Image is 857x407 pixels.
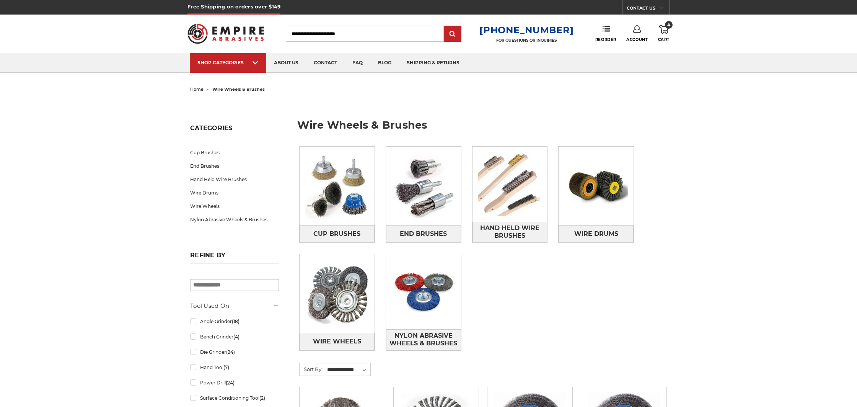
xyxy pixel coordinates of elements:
select: Sort By: [326,364,370,376]
span: (4) [233,334,240,340]
img: Empire Abrasives [187,19,264,49]
a: blog [370,53,399,73]
span: End Brushes [400,227,447,240]
a: Cup Brushes [190,146,279,159]
div: SHOP CATEGORIES [197,60,259,65]
span: Wire Drums [574,227,618,240]
a: Reorder [595,25,616,42]
a: Hand Held Wire Brushes [190,173,279,186]
a: End Brushes [386,225,461,242]
a: shipping & returns [399,53,467,73]
h5: Refine by [190,252,279,263]
img: Cup Brushes [300,147,375,225]
a: Die Grinder(24) [190,345,279,359]
a: about us [266,53,306,73]
a: Surface Conditioning Tool(2) [190,391,279,405]
a: Power Drill(24) [190,376,279,389]
span: (7) [223,365,229,370]
a: Bench Grinder(4) [190,330,279,343]
p: FOR QUESTIONS OR INQUIRIES [479,38,574,43]
a: faq [345,53,370,73]
a: home [190,87,204,92]
img: Wire Drums [559,147,634,225]
a: Nylon Abrasive Wheels & Brushes [386,329,461,350]
img: Nylon Abrasive Wheels & Brushes [386,254,461,329]
a: Wire Drums [190,186,279,199]
a: 4 Cart [658,25,670,42]
span: (2) [259,395,265,401]
span: (24) [226,380,235,386]
h5: Categories [190,124,279,136]
a: End Brushes [190,159,279,173]
span: Nylon Abrasive Wheels & Brushes [386,329,461,350]
a: Nylon Abrasive Wheels & Brushes [190,213,279,226]
a: Hand Tool(7) [190,361,279,374]
img: End Brushes [386,149,461,224]
span: (18) [232,319,240,324]
a: [PHONE_NUMBER] [479,25,574,36]
a: Wire Wheels [190,199,279,213]
a: Wire Wheels [300,333,375,350]
a: Hand Held Wire Brushes [472,222,547,243]
span: (24) [226,349,235,355]
a: Angle Grinder(18) [190,315,279,328]
label: Sort By: [300,363,323,375]
span: 4 [665,21,673,29]
h5: Tool Used On [190,301,279,311]
a: contact [306,53,345,73]
span: Account [626,37,648,42]
a: Wire Drums [559,225,634,242]
a: CONTACT US [627,4,669,15]
span: Hand Held Wire Brushes [473,222,547,242]
span: Cup Brushes [313,227,360,240]
img: Wire Wheels [300,254,375,333]
span: Wire Wheels [313,335,361,348]
span: Cart [658,37,670,42]
img: Hand Held Wire Brushes [472,147,547,222]
span: wire wheels & brushes [212,87,265,92]
a: Cup Brushes [300,225,375,242]
h1: wire wheels & brushes [297,120,667,136]
span: Reorder [595,37,616,42]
